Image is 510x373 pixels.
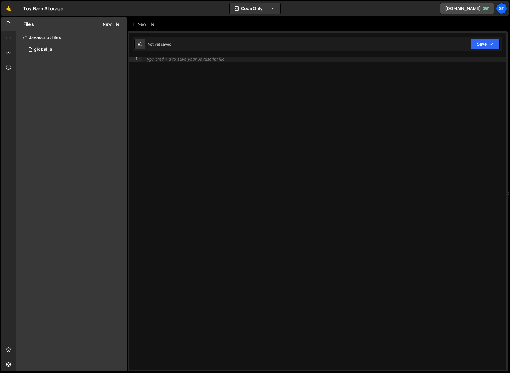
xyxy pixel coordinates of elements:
[23,5,64,12] div: Toy Barn Storage
[471,39,500,49] button: Save
[145,57,226,62] div: Type cmd + s to save your Javascript file.
[34,47,52,52] div: global.js
[148,42,171,47] div: Not yet saved
[131,21,157,27] div: New File
[23,43,127,56] div: 16992/46607.js
[97,22,119,27] button: New File
[16,31,127,43] div: Javascript files
[440,3,494,14] a: [DOMAIN_NAME]
[129,57,142,62] div: 1
[496,3,507,14] a: ST
[1,1,16,16] a: 🤙
[230,3,280,14] button: Code Only
[23,21,34,27] h2: Files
